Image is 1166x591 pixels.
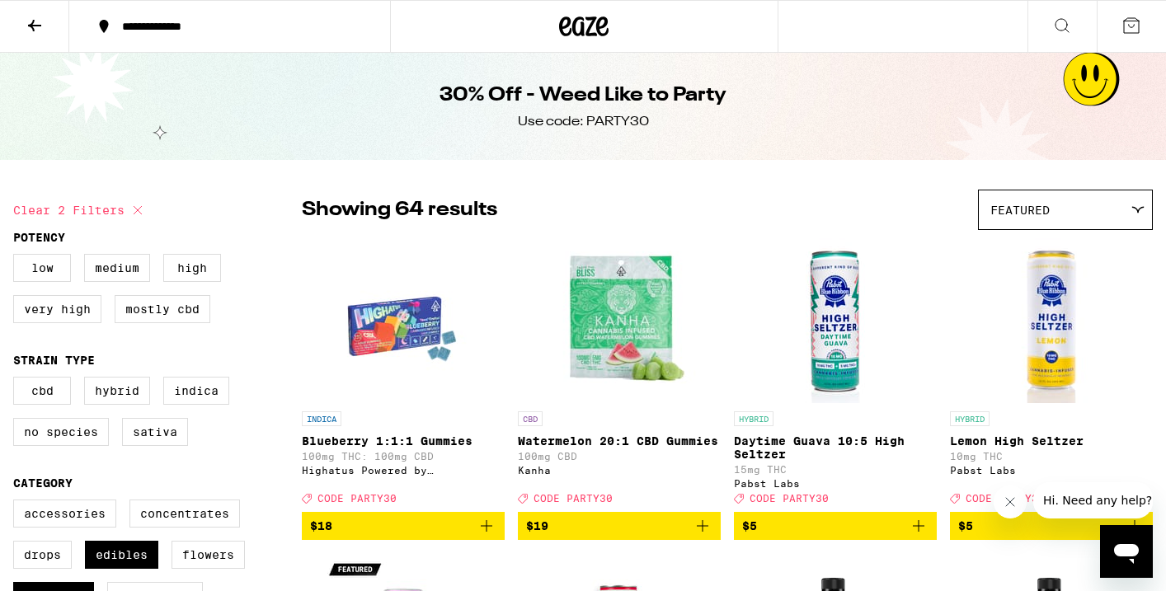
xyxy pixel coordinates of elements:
[1033,482,1153,518] iframe: Message from company
[440,82,726,110] h1: 30% Off - Weed Like to Party
[163,377,229,405] label: Indica
[950,512,1153,540] button: Add to bag
[518,451,721,462] p: 100mg CBD
[950,411,990,426] p: HYBRID
[172,541,245,569] label: Flowers
[734,464,937,475] p: 15mg THC
[750,493,829,504] span: CODE PARTY30
[13,418,109,446] label: No Species
[13,231,65,244] legend: Potency
[966,493,1045,504] span: CODE PARTY30
[950,451,1153,462] p: 10mg THC
[302,465,505,476] div: Highatus Powered by Cannabiotix
[990,204,1050,217] span: Featured
[84,377,150,405] label: Hybrid
[518,238,721,512] a: Open page for Watermelon 20:1 CBD Gummies from Kanha
[13,295,101,323] label: Very High
[129,500,240,528] label: Concentrates
[302,411,341,426] p: INDICA
[13,541,72,569] label: Drops
[85,541,158,569] label: Edibles
[302,512,505,540] button: Add to bag
[518,113,649,131] div: Use code: PARTY30
[302,196,497,224] p: Showing 64 results
[321,238,486,403] img: Highatus Powered by Cannabiotix - Blueberry 1:1:1 Gummies
[518,411,543,426] p: CBD
[13,500,116,528] label: Accessories
[1100,525,1153,578] iframe: Button to launch messaging window
[742,519,757,532] span: $5
[518,465,721,476] div: Kanha
[734,238,937,512] a: Open page for Daytime Guava 10:5 High Seltzer from Pabst Labs
[302,238,505,512] a: Open page for Blueberry 1:1:1 Gummies from Highatus Powered by Cannabiotix
[537,238,702,403] img: Kanha - Watermelon 20:1 CBD Gummies
[13,377,71,405] label: CBD
[302,434,505,448] p: Blueberry 1:1:1 Gummies
[950,434,1153,448] p: Lemon High Seltzer
[302,451,505,462] p: 100mg THC: 100mg CBD
[734,411,773,426] p: HYBRID
[950,238,1153,512] a: Open page for Lemon High Seltzer from Pabst Labs
[518,434,721,448] p: Watermelon 20:1 CBD Gummies
[958,519,973,532] span: $5
[13,190,148,231] button: Clear 2 filters
[310,519,332,532] span: $18
[734,478,937,489] div: Pabst Labs
[115,295,210,323] label: Mostly CBD
[753,238,918,403] img: Pabst Labs - Daytime Guava 10:5 High Seltzer
[994,485,1027,518] iframe: Close message
[734,512,937,540] button: Add to bag
[317,493,397,504] span: CODE PARTY30
[969,238,1134,403] img: Pabst Labs - Lemon High Seltzer
[163,254,221,282] label: High
[122,418,188,446] label: Sativa
[734,434,937,461] p: Daytime Guava 10:5 High Seltzer
[13,254,71,282] label: Low
[526,519,548,532] span: $19
[13,354,95,367] legend: Strain Type
[84,254,150,282] label: Medium
[534,493,613,504] span: CODE PARTY30
[950,465,1153,476] div: Pabst Labs
[518,512,721,540] button: Add to bag
[13,476,73,490] legend: Category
